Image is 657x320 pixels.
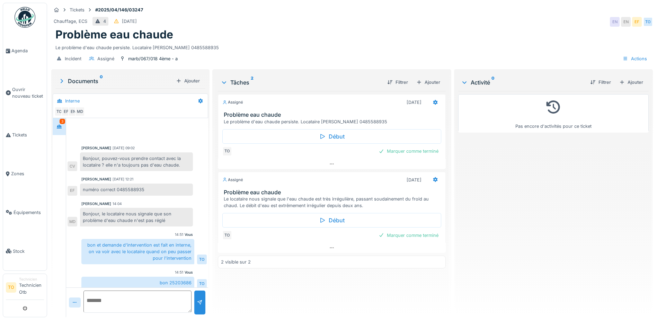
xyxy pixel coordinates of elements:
[68,107,78,116] div: EN
[173,76,203,86] div: Ajouter
[3,193,47,232] a: Équipements
[221,78,382,87] div: Tâches
[175,232,183,237] div: 14:51
[75,107,85,116] div: MD
[19,277,44,282] div: Technicien
[224,118,443,125] div: Le problème d'eau chaude persiste. Locataire [PERSON_NAME] 0485588935
[3,32,47,70] a: Agenda
[65,98,80,104] div: Interne
[12,86,44,99] span: Ouvrir nouveau ticket
[14,209,44,216] span: Équipements
[55,42,649,51] div: Le problème d'eau chaude persiste. Locataire [PERSON_NAME] 0485588935
[384,78,411,87] div: Filtrer
[185,232,193,237] div: Vous
[15,7,35,28] img: Badge_color-CXgf-gQk.svg
[68,186,77,196] div: EF
[222,230,232,240] div: TO
[621,17,631,27] div: EN
[58,77,173,85] div: Documents
[12,132,44,138] span: Tickets
[92,7,146,13] strong: #2025/04/146/03247
[587,78,614,87] div: Filtrer
[6,277,44,300] a: TO TechnicienTechnicien Otb
[81,277,194,289] div: bon 25203686
[81,177,111,182] div: [PERSON_NAME]
[376,231,441,240] div: Marquer comme terminé
[197,255,207,264] div: TO
[185,270,193,275] div: Vous
[407,177,421,183] div: [DATE]
[103,18,106,25] div: 4
[222,129,441,144] div: Début
[113,177,133,182] div: [DATE] 12:21
[81,201,111,206] div: [PERSON_NAME]
[224,112,443,118] h3: Problème eau chaude
[222,177,243,183] div: Assigné
[3,116,47,154] a: Tickets
[54,18,87,25] div: Chauffage, ECS
[610,17,620,27] div: EN
[11,47,44,54] span: Agenda
[81,145,111,151] div: [PERSON_NAME]
[222,99,243,105] div: Assigné
[19,277,44,298] li: Technicien Otb
[222,213,441,228] div: Début
[3,232,47,270] a: Stock
[620,54,650,64] div: Actions
[376,146,441,156] div: Marquer comme terminé
[224,196,443,209] div: Le locataire nous signale que l'eau chaude est très irrégulière, passant soudainement du froid au...
[13,248,44,255] span: Stock
[68,217,77,226] div: MD
[251,78,254,87] sup: 2
[113,201,122,206] div: 14:04
[616,78,646,87] div: Ajouter
[122,18,137,25] div: [DATE]
[54,107,64,116] div: TO
[491,78,495,87] sup: 0
[60,119,65,124] div: 3
[80,152,193,171] div: Bonjour, pouvez-vous prendre contact avec la locataire ? elle n'a toujours pas d'eau chaude.
[11,170,44,177] span: Zones
[222,146,232,156] div: TO
[128,55,178,62] div: marb/067/018 4ème - a
[407,99,421,106] div: [DATE]
[55,28,173,41] h1: Problème eau chaude
[3,70,47,116] a: Ouvrir nouveau ticket
[3,154,47,193] a: Zones
[61,107,71,116] div: EF
[224,189,443,196] h3: Problème eau chaude
[175,270,183,275] div: 14:51
[97,55,114,62] div: Assigné
[221,259,251,265] div: 2 visible sur 2
[68,161,77,171] div: CV
[461,78,585,87] div: Activité
[80,208,193,226] div: Bonjour, le locataire nous signale que son problème d'eau chaude n'est pas réglé
[643,17,653,27] div: TO
[65,55,81,62] div: Incident
[414,78,443,87] div: Ajouter
[113,145,135,151] div: [DATE] 09:02
[100,77,103,85] sup: 0
[632,17,642,27] div: EF
[81,239,194,265] div: bon et demande d'intervention est fait en interne, on va voir avec le locataire quand on peu pass...
[463,97,644,130] div: Pas encore d'activités pour ce ticket
[80,184,193,196] div: numéro correct 0485588935
[6,282,16,293] li: TO
[70,7,85,13] div: Tickets
[197,279,207,289] div: TO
